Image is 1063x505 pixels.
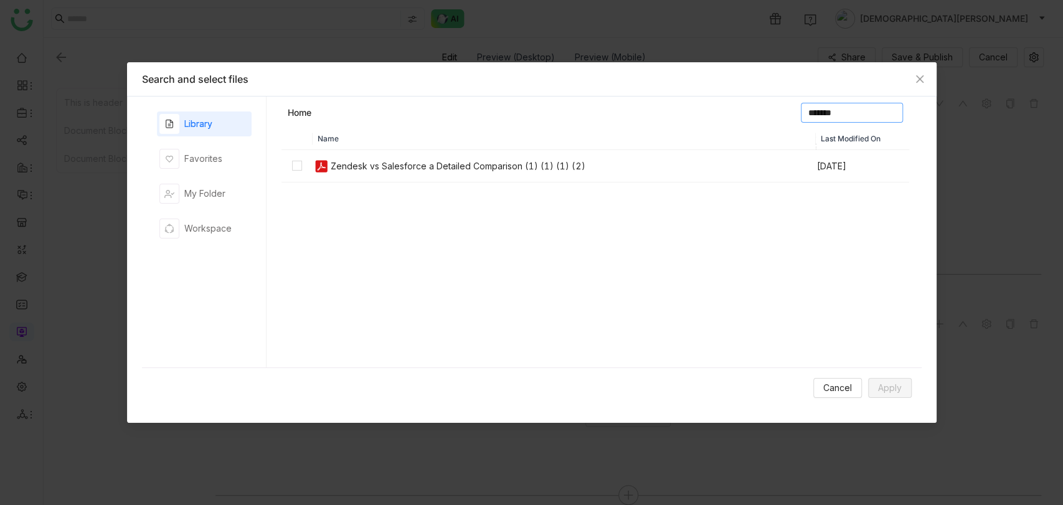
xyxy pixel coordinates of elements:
[816,150,909,182] td: [DATE]
[813,378,862,398] button: Cancel
[816,128,909,150] th: Last Modified On
[288,106,311,119] a: Home
[868,378,912,398] button: Apply
[184,152,222,166] div: Favorites
[142,72,922,86] div: Search and select files
[823,381,852,395] span: Cancel
[184,117,212,131] div: Library
[314,159,329,174] img: pdf.svg
[331,159,585,173] div: Zendesk vs Salesforce a Detailed Comparison (1) (1) (1) (2)
[184,222,232,235] div: Workspace
[184,187,225,201] div: My Folder
[903,62,937,96] button: Close
[313,128,816,150] th: Name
